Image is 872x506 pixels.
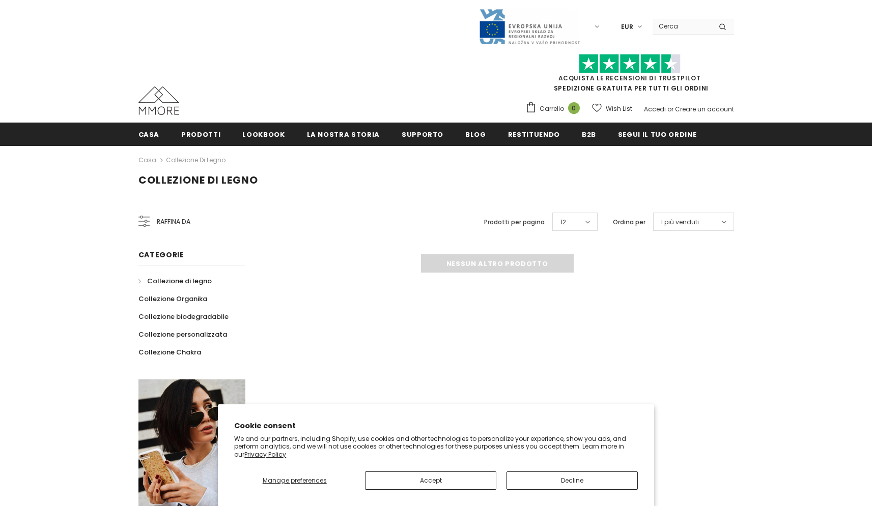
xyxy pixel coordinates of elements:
p: We and our partners, including Shopify, use cookies and other technologies to personalize your ex... [234,435,638,459]
button: Decline [507,471,638,490]
span: I più venduti [661,217,699,227]
span: Collezione di legno [147,276,212,286]
span: Restituendo [508,130,560,139]
a: Casa [138,154,156,166]
a: Casa [138,123,160,145]
a: La nostra storia [307,123,380,145]
span: 12 [560,217,566,227]
a: Collezione Chakra [138,343,201,361]
span: Lookbook [242,130,285,139]
span: Categorie [138,250,184,260]
span: supporto [402,130,443,139]
span: Prodotti [181,130,220,139]
a: Segui il tuo ordine [618,123,696,145]
input: Search Site [653,19,711,34]
span: EUR [621,22,633,32]
span: or [667,105,673,113]
label: Prodotti per pagina [484,217,545,227]
span: 0 [568,102,580,114]
img: Casi MMORE [138,86,179,115]
span: Blog [465,130,486,139]
img: Javni Razpis [479,8,580,45]
span: Manage preferences [263,476,327,485]
span: Wish List [606,104,632,114]
span: Collezione Organika [138,294,207,304]
a: Creare un account [675,105,734,113]
a: Javni Razpis [479,22,580,31]
span: SPEDIZIONE GRATUITA PER TUTTI GLI ORDINI [525,58,734,93]
span: B2B [582,130,596,139]
a: Lookbook [242,123,285,145]
span: Collezione Chakra [138,347,201,357]
a: B2B [582,123,596,145]
a: Accedi [644,105,666,113]
button: Accept [365,471,496,490]
a: Acquista le recensioni di TrustPilot [558,74,701,82]
span: Casa [138,130,160,139]
a: Collezione di legno [138,272,212,290]
a: Restituendo [508,123,560,145]
span: Raffina da [157,216,190,227]
span: Collezione di legno [138,173,258,187]
a: Prodotti [181,123,220,145]
span: Collezione personalizzata [138,330,227,339]
span: Collezione biodegradabile [138,312,229,321]
span: Carrello [540,104,564,114]
span: Segui il tuo ordine [618,130,696,139]
a: Blog [465,123,486,145]
button: Manage preferences [234,471,355,490]
a: Privacy Policy [244,450,286,459]
a: Collezione personalizzata [138,325,227,343]
h2: Cookie consent [234,421,638,431]
img: Fidati di Pilot Stars [579,54,681,74]
a: Collezione di legno [166,156,226,164]
a: supporto [402,123,443,145]
a: Carrello 0 [525,101,585,116]
a: Wish List [592,100,632,117]
a: Collezione biodegradabile [138,308,229,325]
label: Ordina per [613,217,645,227]
span: La nostra storia [307,130,380,139]
a: Collezione Organika [138,290,207,308]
